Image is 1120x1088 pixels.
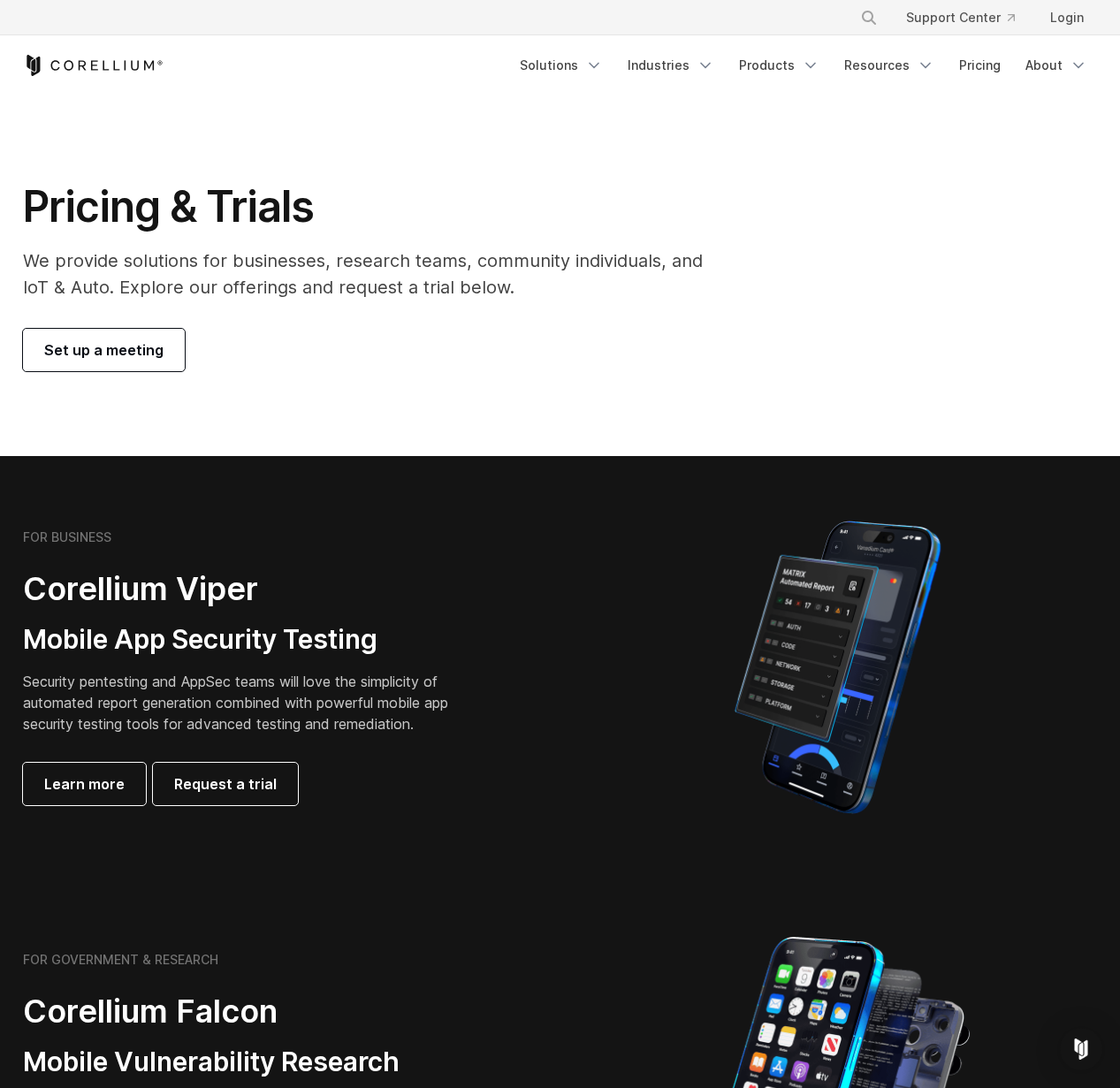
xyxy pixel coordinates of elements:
span: Set up a meeting [44,339,164,361]
a: Corellium Home [23,55,164,76]
a: Resources [834,49,945,81]
a: Request a trial [153,763,298,805]
a: Login [1036,2,1098,34]
span: Request a trial [174,773,277,795]
span: Learn more [44,773,125,795]
p: Security pentesting and AppSec teams will love the simplicity of automated report generation comb... [23,671,476,734]
img: Corellium MATRIX automated report on iPhone showing app vulnerability test results across securit... [705,513,971,822]
div: Navigation Menu [839,2,1098,34]
a: Solutions [509,49,613,81]
a: About [1015,49,1098,81]
h2: Corellium Viper [23,569,476,609]
a: Pricing [949,49,1011,81]
p: We provide solutions for businesses, research teams, community individuals, and IoT & Auto. Explo... [23,247,728,301]
a: Set up a meeting [23,329,185,371]
h3: Mobile App Security Testing [23,623,476,657]
h3: Mobile Vulnerability Research [23,1046,518,1079]
button: Search [853,2,885,34]
div: Open Intercom Messenger [1060,1028,1102,1070]
a: Learn more [23,763,146,805]
h6: FOR GOVERNMENT & RESEARCH [23,952,218,968]
a: Products [728,49,830,81]
a: Support Center [892,2,1029,34]
h2: Corellium Falcon [23,992,518,1031]
div: Navigation Menu [509,49,1098,81]
a: Industries [617,49,725,81]
h6: FOR BUSINESS [23,529,111,545]
h1: Pricing & Trials [23,180,728,233]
